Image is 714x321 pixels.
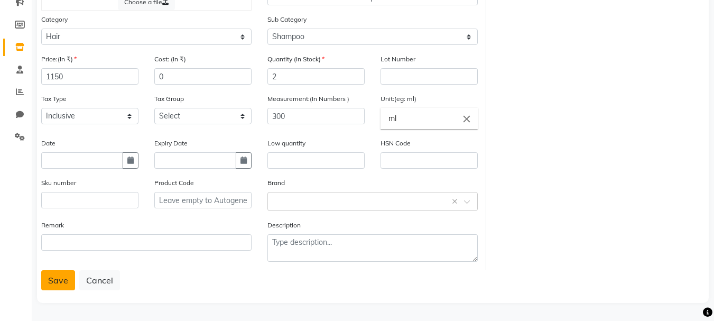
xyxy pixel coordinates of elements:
[154,94,184,104] label: Tax Group
[41,178,76,188] label: Sku number
[381,94,416,104] label: Unit:(eg: ml)
[154,178,194,188] label: Product Code
[267,221,301,230] label: Description
[41,221,64,230] label: Remark
[154,54,186,64] label: Cost: (In ₹)
[452,196,461,207] span: Clear all
[381,54,415,64] label: Lot Number
[41,54,77,64] label: Price:(In ₹)
[79,270,120,290] button: Cancel
[41,270,75,290] button: Save
[267,94,349,104] label: Measurement:(In Numbers )
[267,178,285,188] label: Brand
[381,139,411,148] label: HSN Code
[267,139,305,148] label: Low quantity
[41,94,67,104] label: Tax Type
[154,139,188,148] label: Expiry Date
[41,139,55,148] label: Date
[267,15,307,24] label: Sub Category
[267,54,324,64] label: Quantity (In Stock)
[461,113,472,124] i: Close
[41,15,68,24] label: Category
[154,192,252,208] input: Leave empty to Autogenerate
